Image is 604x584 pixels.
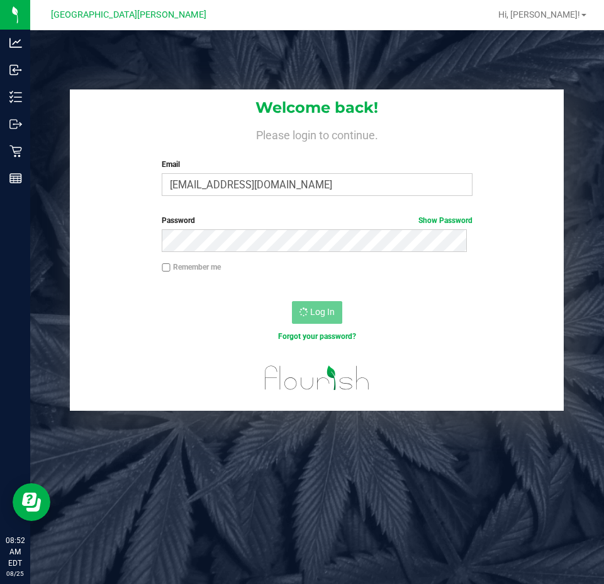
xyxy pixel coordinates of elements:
label: Remember me [162,261,221,273]
h1: Welcome back! [70,100,564,116]
inline-svg: Analytics [9,37,22,49]
a: Forgot your password? [278,332,356,341]
p: 08:52 AM EDT [6,535,25,569]
a: Show Password [418,216,473,225]
input: Remember me [162,263,171,272]
button: Log In [292,301,342,324]
iframe: Resource center [13,483,50,521]
span: Hi, [PERSON_NAME]! [498,9,580,20]
p: 08/25 [6,569,25,578]
img: flourish_logo.svg [255,355,379,401]
inline-svg: Retail [9,145,22,157]
span: [GEOGRAPHIC_DATA][PERSON_NAME] [51,9,206,20]
inline-svg: Inventory [9,91,22,103]
inline-svg: Outbound [9,118,22,130]
inline-svg: Inbound [9,64,22,76]
label: Email [162,159,472,170]
inline-svg: Reports [9,172,22,185]
h4: Please login to continue. [70,126,564,141]
span: Log In [310,307,335,317]
span: Password [162,216,195,225]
